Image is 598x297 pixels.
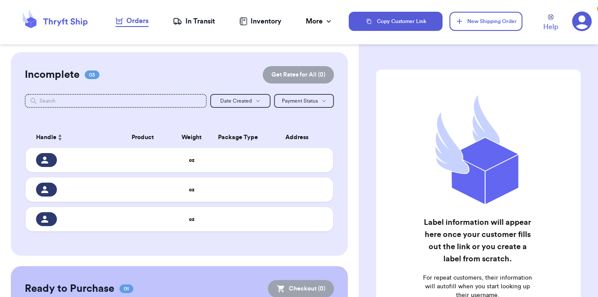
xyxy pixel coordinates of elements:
[25,94,207,108] input: Search
[85,70,99,79] span: 03
[239,16,281,27] a: Inventory
[263,66,334,83] button: Get Rates for All (0)
[189,217,195,222] strong: oz
[25,282,114,296] h2: Ready to Purchase
[119,284,133,293] span: 01
[265,127,333,148] th: Address
[36,133,56,142] span: Handle
[116,16,149,26] div: Orders
[306,16,333,27] div: More
[112,127,173,148] th: Product
[572,11,592,31] a: 3
[173,16,215,27] a: In Transit
[543,22,558,32] span: Help
[220,98,252,103] span: Date Created
[116,16,149,27] a: Orders
[189,157,195,163] strong: oz
[449,12,522,31] button: New Shipping Order
[274,94,334,108] button: Payment Status
[210,94,271,108] button: Date Created
[282,98,318,103] span: Payment Status
[210,127,266,148] th: Package Type
[25,68,79,82] h2: Incomplete
[56,132,63,143] button: Sort ascending
[189,187,195,192] strong: oz
[543,14,558,32] a: Help
[421,216,534,265] h2: Label information will appear here once your customer fills out the link or you create a label fr...
[173,127,210,148] th: Weight
[349,12,443,31] button: Copy Customer Link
